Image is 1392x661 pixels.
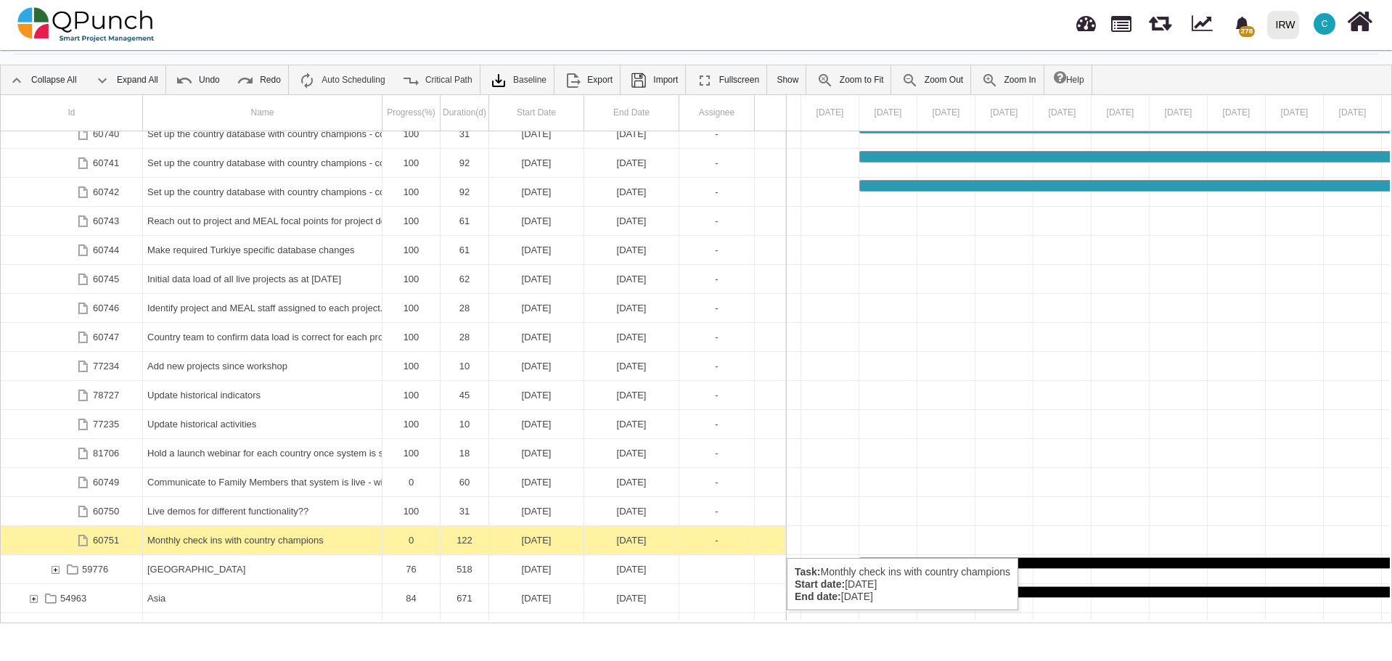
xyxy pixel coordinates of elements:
[679,236,755,264] div: -
[494,149,579,177] div: [DATE]
[589,120,674,148] div: [DATE]
[584,584,679,612] div: 31-12-2025
[445,149,484,177] div: 92
[489,352,584,380] div: 23-06-2025
[93,120,119,148] div: 60740
[679,526,755,554] div: -
[489,323,584,351] div: 01-02-2025
[584,294,679,322] div: 28-02-2025
[441,265,489,293] div: 62
[489,95,584,131] div: Start Date
[589,323,674,351] div: [DATE]
[143,95,382,131] div: Name
[382,352,441,380] div: 100
[1,613,143,641] div: 55011
[557,65,620,94] a: Export
[147,381,377,409] div: Update historical indicators
[1261,1,1305,49] a: IRW
[445,236,484,264] div: 61
[445,120,484,148] div: 31
[1,410,786,439] div: Task: Update historical activities Start date: 23-06-2025 End date: 02-07-2025
[1092,95,1150,131] div: 05 Aug 2024
[382,439,441,467] div: 100
[494,410,579,438] div: [DATE]
[679,120,755,148] div: -
[382,381,441,409] div: 100
[494,120,579,148] div: [DATE]
[441,613,489,641] div: 254
[93,323,119,351] div: 60747
[1,323,143,351] div: 60747
[679,149,755,177] div: -
[147,410,377,438] div: Update historical activities
[445,468,484,496] div: 60
[684,323,750,351] div: -
[584,265,679,293] div: 31-01-2025
[630,72,647,89] img: save.4d96896.png
[441,323,489,351] div: 28
[387,468,435,496] div: 0
[589,236,674,264] div: [DATE]
[86,65,165,94] a: Expand All
[679,207,755,235] div: -
[1,381,786,410] div: Task: Update historical indicators Start date: 01-07-2025 End date: 14-08-2025
[1,207,143,235] div: 60743
[1314,13,1335,35] span: Clairebt
[147,178,377,206] div: Set up the country database with country champions - complete roles, users and permissions
[1,468,786,497] div: Task: Communicate to Family Members that system is live - with all the caveats as needed etc Star...
[584,120,679,148] div: 31-08-2024
[679,294,755,322] div: -
[445,439,484,467] div: 18
[143,497,382,525] div: Live demos for different functionality??
[679,497,755,525] div: -
[382,323,441,351] div: 100
[584,95,679,131] div: End Date
[679,439,755,467] div: -
[441,178,489,206] div: 92
[684,207,750,235] div: -
[1,95,143,131] div: Id
[382,294,441,322] div: 100
[974,65,1044,94] a: Zoom In
[589,178,674,206] div: [DATE]
[684,265,750,293] div: -
[402,72,419,89] img: ic_critical_path_24.b7f2986.png
[684,497,750,525] div: -
[809,65,891,94] a: Zoom to Fit
[1,352,786,381] div: Task: Add new projects since workshop Start date: 23-06-2025 End date: 02-07-2025
[623,65,685,94] a: Import
[679,178,755,206] div: -
[584,555,679,583] div: 31-12-2025
[1,410,143,438] div: 77235
[143,207,382,235] div: Reach out to project and MEAL focal points for project documentation
[445,497,484,525] div: 31
[684,439,750,467] div: -
[1,178,786,207] div: Task: Set up the country database with country champions - complete roles, users and permissions ...
[684,381,750,409] div: -
[489,120,584,148] div: 01-08-2024
[445,323,484,351] div: 28
[816,72,834,89] img: ic_zoom_to_fit_24.130db0b.png
[489,439,584,467] div: 17-08-2025
[143,149,382,177] div: Set up the country database with country champions - complete country geo database
[445,265,484,293] div: 62
[1347,8,1372,36] i: Home
[93,497,119,525] div: 60750
[147,468,377,496] div: Communicate to Family Members that system is live - with all the caveats as needed etc
[441,352,489,380] div: 10
[584,497,679,525] div: 31-03-2025
[696,72,713,89] img: ic_fullscreen_24.81ea589.png
[143,439,382,467] div: Hold a launch webinar for each country once system is set up and ready for ongoing use
[143,178,382,206] div: Set up the country database with country champions - complete roles, users and permissions
[291,65,392,94] a: Auto Scheduling
[494,294,579,322] div: [DATE]
[445,381,484,409] div: 45
[564,72,581,89] img: ic_export_24.4e1404f.png
[1229,11,1255,37] div: Notification
[1226,1,1261,46] a: bell fill278
[1,352,143,380] div: 77234
[679,381,755,409] div: -
[489,207,584,235] div: 01-11-2024
[93,265,119,293] div: 60745
[93,526,119,554] div: 60751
